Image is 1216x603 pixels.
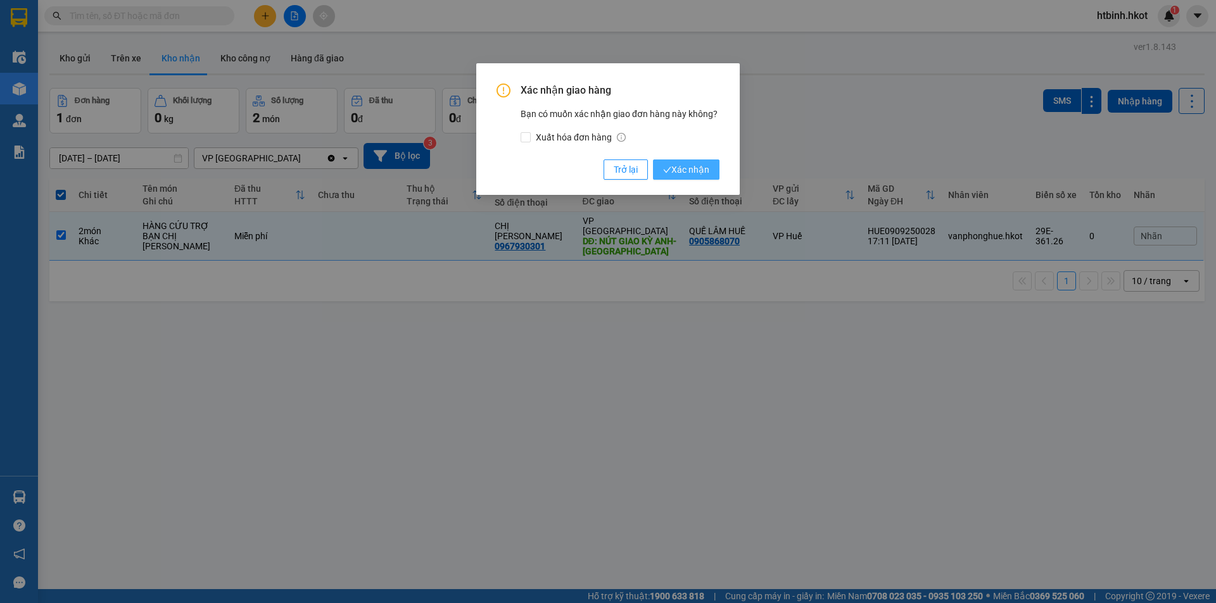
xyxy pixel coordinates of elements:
span: exclamation-circle [497,84,510,97]
button: checkXác nhận [653,159,719,180]
button: Trở lại [604,159,648,180]
span: Xác nhận giao hàng [521,84,719,97]
span: info-circle [617,133,626,142]
div: Bạn có muốn xác nhận giao đơn hàng này không? [521,107,719,144]
span: Xuất hóa đơn hàng [531,130,631,144]
span: Trở lại [614,163,638,177]
span: check [663,166,671,174]
span: Xác nhận [663,163,709,177]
